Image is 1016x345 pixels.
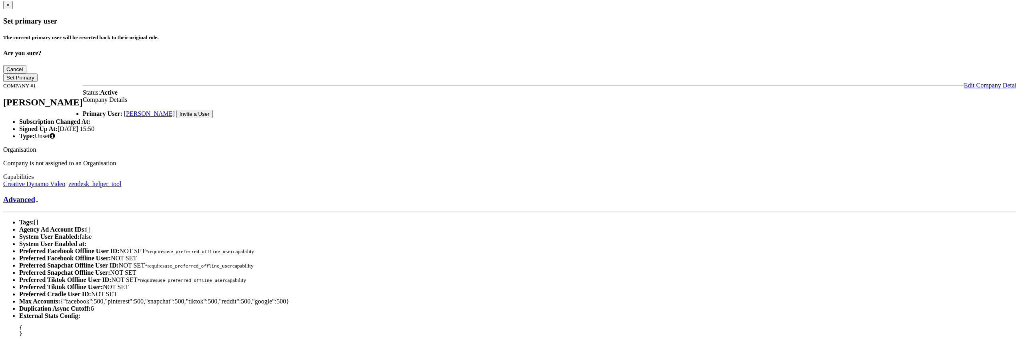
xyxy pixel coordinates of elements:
b: Preferred Facebook Offline User ID: [19,246,120,253]
b: Max Accounts: [19,297,60,303]
small: *requires capability [138,276,246,282]
b: Tags: [19,218,34,224]
b: Preferred Tiktok Offline User ID: [19,275,112,282]
b: Preferred Cradle User ID: [19,289,91,296]
b: Preferred Snapchat Offline User: [19,268,110,275]
b: Duplication Async Cutoff: [19,304,91,311]
small: *requires capability [145,262,254,268]
b: System User Enabled: [19,232,80,239]
small: *requires capability [146,247,254,253]
span: Internal (staff) or External (client) [50,131,55,138]
b: Type: [19,131,35,138]
a: Creative Dynamo Video [3,179,65,186]
b: Subscription Changed At: [19,117,90,124]
code: use_preferred_offline_user [165,248,233,253]
span: × [6,1,10,7]
b: Primary User: [83,109,122,116]
b: Preferred Snapchat Offline User ID: [19,261,119,268]
b: Agency Ad Account IDs: [19,225,86,232]
b: Signed Up At: [19,124,58,131]
h2: [PERSON_NAME] [3,96,83,107]
b: Preferred Facebook Offline User: [19,254,111,260]
b: Active [100,88,118,95]
b: Preferred Tiktok Offline User: [19,282,103,289]
button: Cancel [3,64,26,72]
button: Set Primary [3,72,38,81]
code: use_preferred_offline_user [157,277,225,282]
button: Invite a User [176,109,213,117]
a: [PERSON_NAME] [124,109,175,116]
a: zendesk_helper_tool [68,179,121,186]
b: External Stats Config: [19,311,80,318]
b: System User Enabled at: [19,239,86,246]
small: COMPANY #1 [3,81,36,87]
code: use_preferred_offline_user [165,262,233,268]
a: Advanced [3,194,35,202]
